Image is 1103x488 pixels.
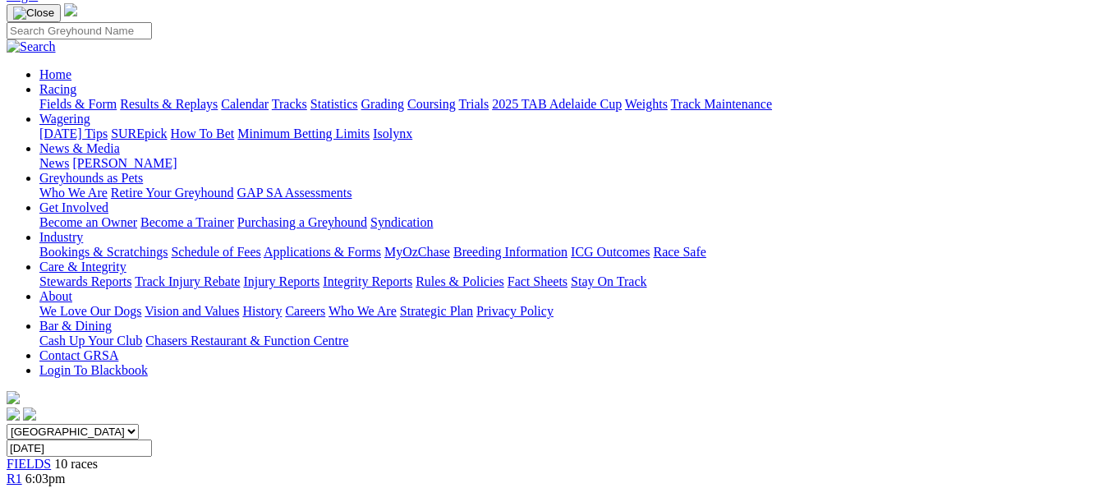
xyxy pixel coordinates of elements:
div: Bar & Dining [39,334,1096,348]
a: Get Involved [39,200,108,214]
a: Care & Integrity [39,260,126,274]
a: Become an Owner [39,215,137,229]
a: Minimum Betting Limits [237,127,370,140]
a: Rules & Policies [416,274,504,288]
a: Who We Are [39,186,108,200]
a: Login To Blackbook [39,363,148,377]
a: Tracks [272,97,307,111]
a: Injury Reports [243,274,319,288]
a: How To Bet [171,127,235,140]
a: R1 [7,472,22,486]
div: Greyhounds as Pets [39,186,1096,200]
a: Wagering [39,112,90,126]
div: Care & Integrity [39,274,1096,289]
img: facebook.svg [7,407,20,421]
button: Toggle navigation [7,4,61,22]
input: Search [7,22,152,39]
a: Cash Up Your Club [39,334,142,348]
a: Track Injury Rebate [135,274,240,288]
a: Track Maintenance [671,97,772,111]
a: Bar & Dining [39,319,112,333]
a: Purchasing a Greyhound [237,215,367,229]
a: History [242,304,282,318]
a: Schedule of Fees [171,245,260,259]
a: Industry [39,230,83,244]
a: Isolynx [373,127,412,140]
input: Select date [7,440,152,457]
a: Syndication [370,215,433,229]
a: Vision and Values [145,304,239,318]
a: Who We Are [329,304,397,318]
a: Trials [458,97,489,111]
a: Privacy Policy [476,304,554,318]
a: Race Safe [653,245,705,259]
a: Greyhounds as Pets [39,171,143,185]
a: Careers [285,304,325,318]
a: Breeding Information [453,245,568,259]
div: Wagering [39,127,1096,141]
a: Strategic Plan [400,304,473,318]
img: logo-grsa-white.png [64,3,77,16]
div: About [39,304,1096,319]
a: News [39,156,69,170]
a: FIELDS [7,457,51,471]
a: SUREpick [111,127,167,140]
a: MyOzChase [384,245,450,259]
div: Industry [39,245,1096,260]
img: Search [7,39,56,54]
a: Coursing [407,97,456,111]
a: Fact Sheets [508,274,568,288]
a: Calendar [221,97,269,111]
a: Weights [625,97,668,111]
a: Racing [39,82,76,96]
a: Results & Replays [120,97,218,111]
img: Close [13,7,54,20]
a: Bookings & Scratchings [39,245,168,259]
a: About [39,289,72,303]
a: Contact GRSA [39,348,118,362]
span: 10 races [54,457,98,471]
div: Get Involved [39,215,1096,230]
a: Stay On Track [571,274,646,288]
a: Applications & Forms [264,245,381,259]
a: Integrity Reports [323,274,412,288]
div: News & Media [39,156,1096,171]
a: News & Media [39,141,120,155]
a: We Love Our Dogs [39,304,141,318]
a: GAP SA Assessments [237,186,352,200]
a: Grading [361,97,404,111]
a: 2025 TAB Adelaide Cup [492,97,622,111]
span: 6:03pm [25,472,66,486]
a: Home [39,67,71,81]
img: logo-grsa-white.png [7,391,20,404]
a: [PERSON_NAME] [72,156,177,170]
img: twitter.svg [23,407,36,421]
a: ICG Outcomes [571,245,650,259]
a: Become a Trainer [140,215,234,229]
div: Racing [39,97,1096,112]
a: [DATE] Tips [39,127,108,140]
a: Statistics [310,97,358,111]
a: Retire Your Greyhound [111,186,234,200]
a: Chasers Restaurant & Function Centre [145,334,348,348]
a: Stewards Reports [39,274,131,288]
a: Fields & Form [39,97,117,111]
